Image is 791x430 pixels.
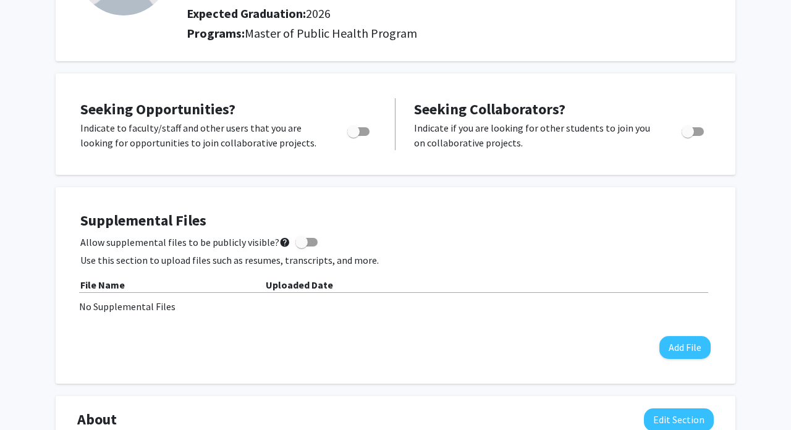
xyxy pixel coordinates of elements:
h2: Programs: [187,26,714,41]
p: Indicate if you are looking for other students to join you on collaborative projects. [414,120,658,150]
b: File Name [80,279,125,291]
h4: Supplemental Files [80,212,711,230]
div: Toggle [342,120,376,139]
div: No Supplemental Files [79,299,712,314]
p: Use this section to upload files such as resumes, transcripts, and more. [80,253,711,268]
button: Add File [659,336,711,359]
span: Seeking Collaborators? [414,99,565,119]
iframe: Chat [9,374,53,421]
span: Seeking Opportunities? [80,99,235,119]
mat-icon: help [279,235,290,250]
span: Master of Public Health Program [245,25,417,41]
p: Indicate to faculty/staff and other users that you are looking for opportunities to join collabor... [80,120,324,150]
span: Allow supplemental files to be publicly visible? [80,235,290,250]
div: Toggle [677,120,711,139]
h2: Expected Graduation: [187,6,607,21]
b: Uploaded Date [266,279,333,291]
span: 2026 [306,6,331,21]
